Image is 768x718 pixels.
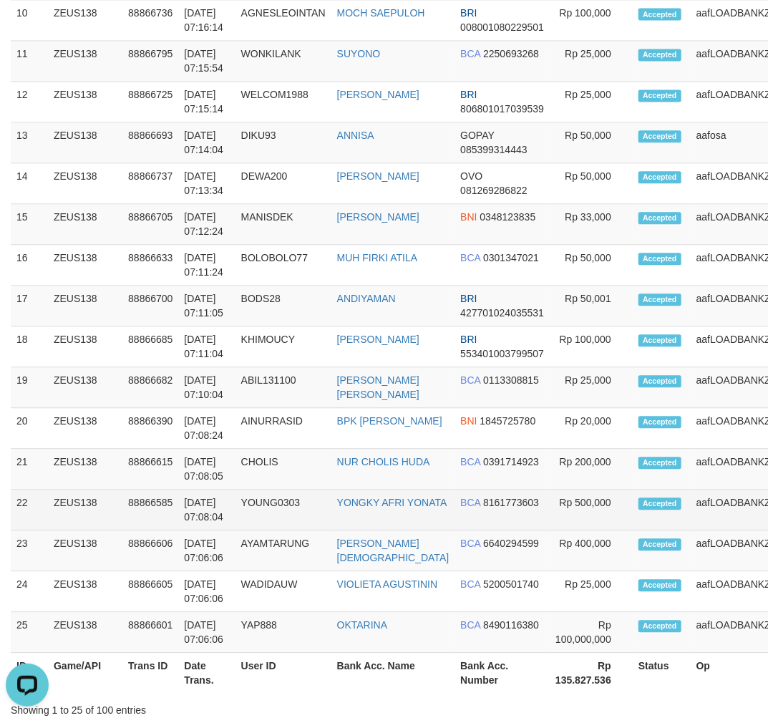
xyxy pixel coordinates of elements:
span: Copy 427701024035531 to clipboard [460,307,544,319]
span: Copy 085399314443 to clipboard [460,144,527,155]
button: Open LiveChat chat widget [6,6,49,49]
th: User ID [235,653,331,694]
span: BCA [460,497,480,508]
span: Accepted [638,457,681,469]
td: [DATE] 07:08:24 [178,408,235,449]
td: ZEUS138 [48,612,122,653]
td: 88866737 [122,163,178,204]
span: BNI [460,415,477,427]
a: VIOLIETA AGUSTININ [337,578,438,590]
td: 14 [11,163,48,204]
span: Copy 0348123835 to clipboard [480,211,536,223]
td: [DATE] 07:06:06 [178,612,235,653]
a: ANDIYAMAN [337,293,396,304]
span: Copy 8161773603 to clipboard [483,497,539,508]
span: BNI [460,211,477,223]
td: Rp 50,000 [550,245,633,286]
span: BCA [460,456,480,467]
td: 16 [11,245,48,286]
td: ZEUS138 [48,408,122,449]
th: Rp 135.827.536 [550,653,633,694]
td: [DATE] 07:11:24 [178,245,235,286]
td: WONKILANK [235,41,331,82]
span: Copy 5200501740 to clipboard [483,578,539,590]
td: Rp 500,000 [550,490,633,530]
td: Rp 25,000 [550,571,633,612]
span: OVO [460,170,482,182]
span: Accepted [638,498,681,510]
td: DEWA200 [235,163,331,204]
td: 88866601 [122,612,178,653]
td: [DATE] 07:15:54 [178,41,235,82]
span: Accepted [638,375,681,387]
span: GOPAY [460,130,494,141]
td: [DATE] 07:11:05 [178,286,235,326]
td: 20 [11,408,48,449]
span: BCA [460,538,480,549]
td: DIKU93 [235,122,331,163]
td: 21 [11,449,48,490]
td: [DATE] 07:14:04 [178,122,235,163]
td: 24 [11,571,48,612]
span: Accepted [638,334,681,346]
a: [PERSON_NAME] [337,89,419,100]
span: BRI [460,89,477,100]
th: Trans ID [122,653,178,694]
td: ABIL131100 [235,367,331,408]
td: CHOLIS [235,449,331,490]
td: ZEUS138 [48,204,122,245]
td: 88866693 [122,122,178,163]
span: BRI [460,293,477,304]
td: ZEUS138 [48,367,122,408]
span: Copy 8490116380 to clipboard [483,619,539,631]
td: 88866725 [122,82,178,122]
td: 88866615 [122,449,178,490]
td: Rp 25,000 [550,41,633,82]
span: Accepted [638,49,681,61]
a: [PERSON_NAME][DEMOGRAPHIC_DATA] [337,538,449,563]
td: 88866682 [122,367,178,408]
td: 11 [11,41,48,82]
td: 88866700 [122,286,178,326]
td: WELCOM1988 [235,82,331,122]
a: ANNISA [337,130,374,141]
span: Accepted [638,620,681,632]
td: 88866605 [122,571,178,612]
span: BRI [460,334,477,345]
span: Accepted [638,293,681,306]
td: 88866685 [122,326,178,367]
td: ZEUS138 [48,245,122,286]
td: Rp 100,000 [550,326,633,367]
span: Accepted [638,416,681,428]
span: Copy 806801017039539 to clipboard [460,103,544,115]
td: 22 [11,490,48,530]
td: ZEUS138 [48,82,122,122]
span: Accepted [638,538,681,550]
a: SUYONO [337,48,381,59]
span: Copy 6640294599 to clipboard [483,538,539,549]
td: 88866705 [122,204,178,245]
th: Status [633,653,691,694]
th: Date Trans. [178,653,235,694]
a: NUR CHOLIS HUDA [337,456,430,467]
td: Rp 25,000 [550,82,633,122]
span: Accepted [638,212,681,224]
td: [DATE] 07:10:04 [178,367,235,408]
span: Copy 553401003799507 to clipboard [460,348,544,359]
td: Rp 20,000 [550,408,633,449]
td: Rp 50,000 [550,163,633,204]
span: BRI [460,7,477,19]
td: Rp 50,001 [550,286,633,326]
span: BCA [460,578,480,590]
a: [PERSON_NAME] [PERSON_NAME] [337,374,419,400]
a: OKTARINA [337,619,388,631]
td: 88866585 [122,490,178,530]
td: 25 [11,612,48,653]
td: [DATE] 07:15:14 [178,82,235,122]
a: [PERSON_NAME] [337,334,419,345]
td: Rp 100,000,000 [550,612,633,653]
td: 19 [11,367,48,408]
td: [DATE] 07:06:06 [178,530,235,571]
span: BCA [460,374,480,386]
span: Copy 2250693268 to clipboard [483,48,539,59]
